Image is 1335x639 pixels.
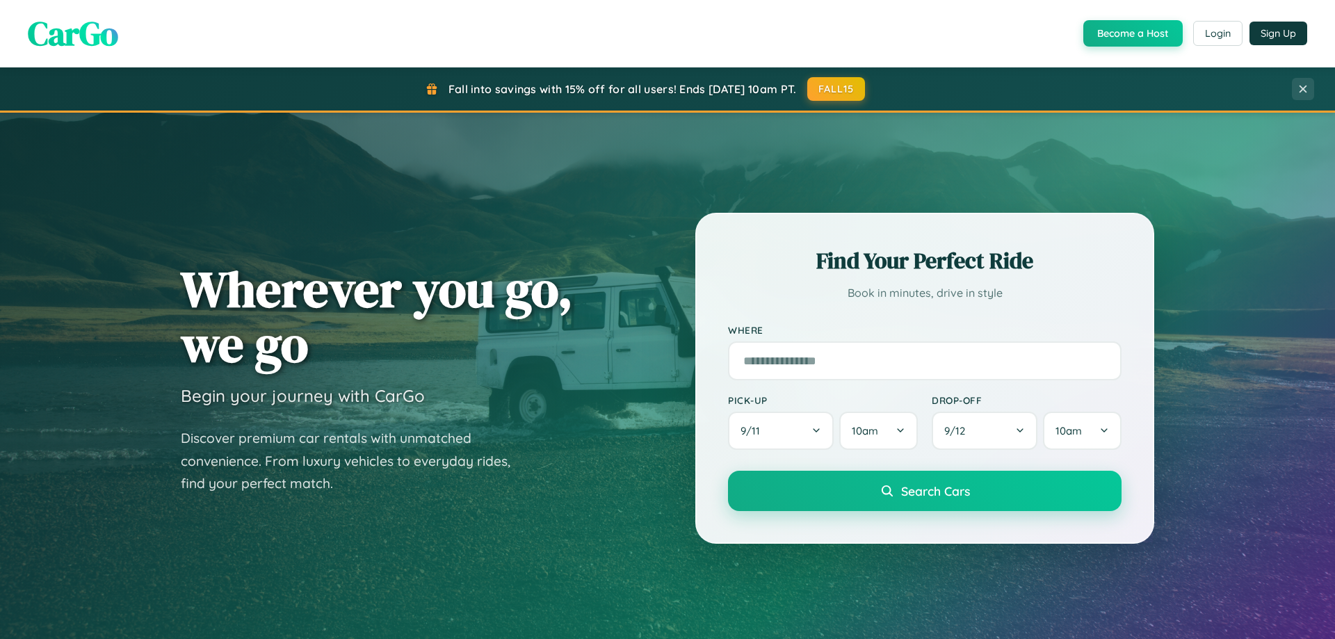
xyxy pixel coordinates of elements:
[181,427,528,495] p: Discover premium car rentals with unmatched convenience. From luxury vehicles to everyday rides, ...
[944,424,972,437] span: 9 / 12
[28,10,118,56] span: CarGo
[839,412,918,450] button: 10am
[1055,424,1082,437] span: 10am
[741,424,767,437] span: 9 / 11
[728,394,918,406] label: Pick-up
[728,471,1122,511] button: Search Cars
[852,424,878,437] span: 10am
[1193,21,1243,46] button: Login
[901,483,970,499] span: Search Cars
[728,324,1122,336] label: Where
[728,245,1122,276] h2: Find Your Perfect Ride
[807,77,866,101] button: FALL15
[181,385,425,406] h3: Begin your journey with CarGo
[932,394,1122,406] label: Drop-off
[932,412,1037,450] button: 9/12
[728,412,834,450] button: 9/11
[1249,22,1307,45] button: Sign Up
[1083,20,1183,47] button: Become a Host
[1043,412,1122,450] button: 10am
[448,82,797,96] span: Fall into savings with 15% off for all users! Ends [DATE] 10am PT.
[728,283,1122,303] p: Book in minutes, drive in style
[181,261,573,371] h1: Wherever you go, we go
